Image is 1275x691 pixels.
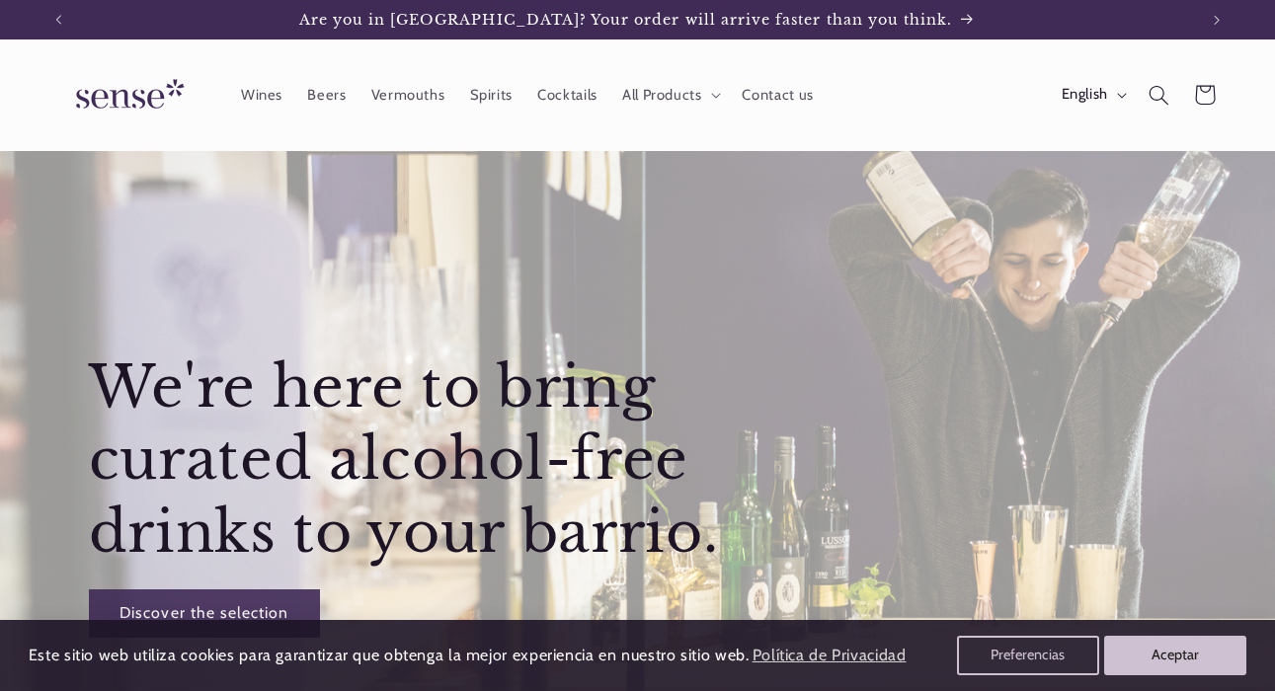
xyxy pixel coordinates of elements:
span: Cocktails [537,86,598,105]
summary: All Products [609,73,730,116]
button: Aceptar [1104,636,1246,675]
a: Wines [228,73,294,116]
span: Este sitio web utiliza cookies para garantizar que obtenga la mejor experiencia en nuestro sitio ... [29,646,750,664]
a: Vermouths [359,73,457,116]
span: English [1062,84,1108,106]
a: Política de Privacidad (opens in a new tab) [749,639,909,673]
a: Sense [44,59,208,131]
button: Preferencias [957,636,1099,675]
span: Wines [241,86,282,105]
span: All Products [622,86,702,105]
a: Discover the selection [88,589,319,638]
a: Beers [295,73,359,116]
span: Are you in [GEOGRAPHIC_DATA]? Your order will arrive faster than you think. [299,11,953,29]
img: Sense [52,67,200,123]
span: Contact us [742,86,813,105]
span: Spirits [470,86,513,105]
a: Spirits [457,73,525,116]
summary: Search [1136,72,1181,117]
a: Cocktails [525,73,610,116]
h2: We're here to bring curated alcohol-free drinks to your barrio. [88,350,721,569]
button: English [1049,75,1136,115]
span: Vermouths [371,86,445,105]
span: Beers [307,86,346,105]
a: Contact us [730,73,827,116]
